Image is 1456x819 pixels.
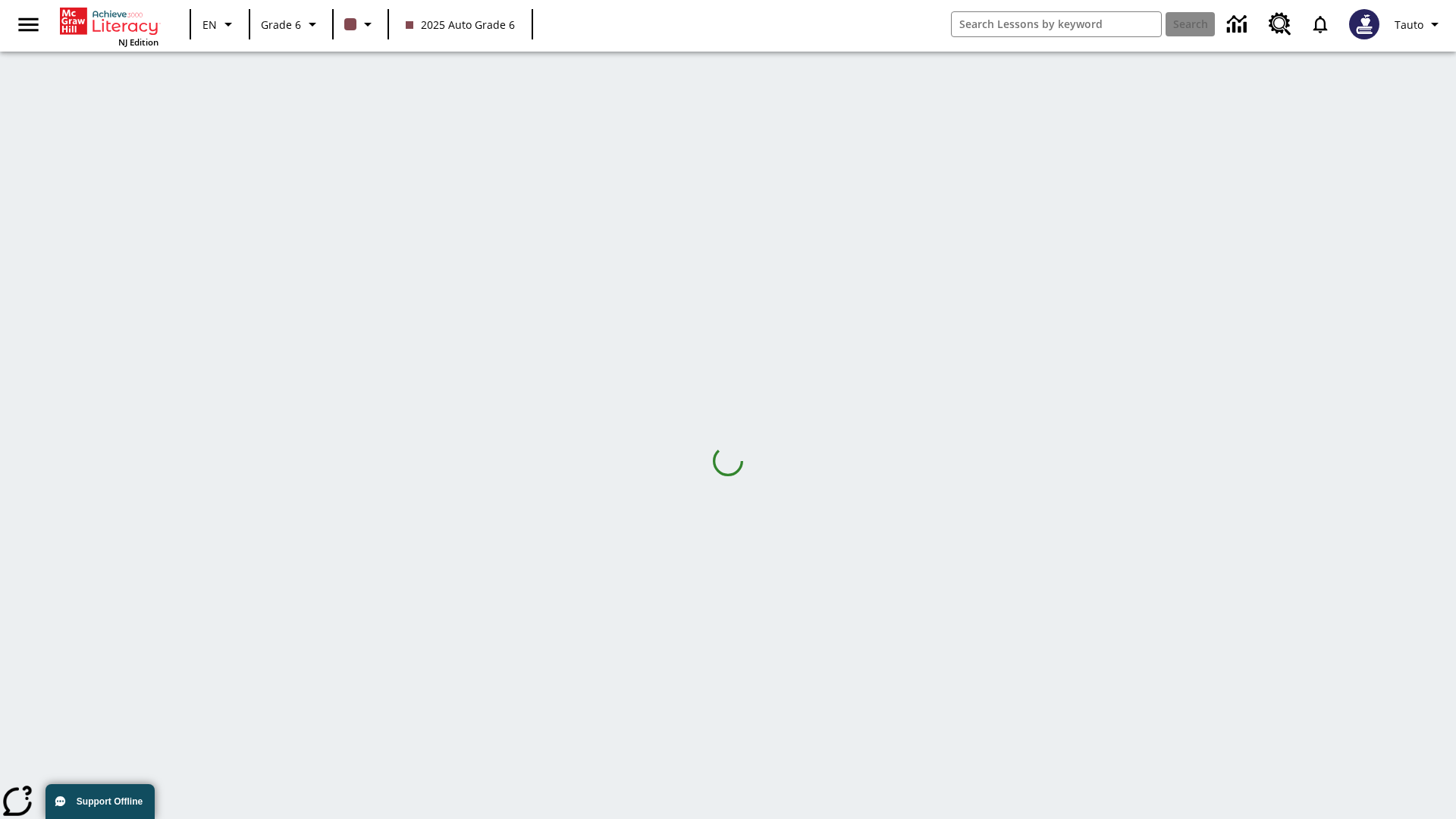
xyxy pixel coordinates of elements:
span: 2025 Auto Grade 6 [406,17,515,33]
div: Home [60,5,158,48]
span: EN [202,17,217,33]
button: Open side menu [6,2,51,47]
img: Avatar [1349,9,1379,39]
input: search field [952,12,1161,36]
span: Grade 6 [261,17,301,33]
span: Support Offline [77,796,143,807]
button: Select a new avatar [1340,5,1389,44]
span: Tauto [1395,17,1423,33]
button: Class color is dark brown. Change class color [338,11,383,38]
button: Profile/Settings [1389,11,1450,38]
button: Support Offline [45,784,155,819]
a: Data Center [1218,4,1260,45]
button: Grade: Grade 6, Select a grade [255,11,328,38]
span: NJ Edition [118,36,158,48]
button: Language: EN, Select a language [196,11,244,38]
a: Notifications [1301,5,1340,44]
a: Resource Center, Will open in new tab [1260,4,1301,45]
